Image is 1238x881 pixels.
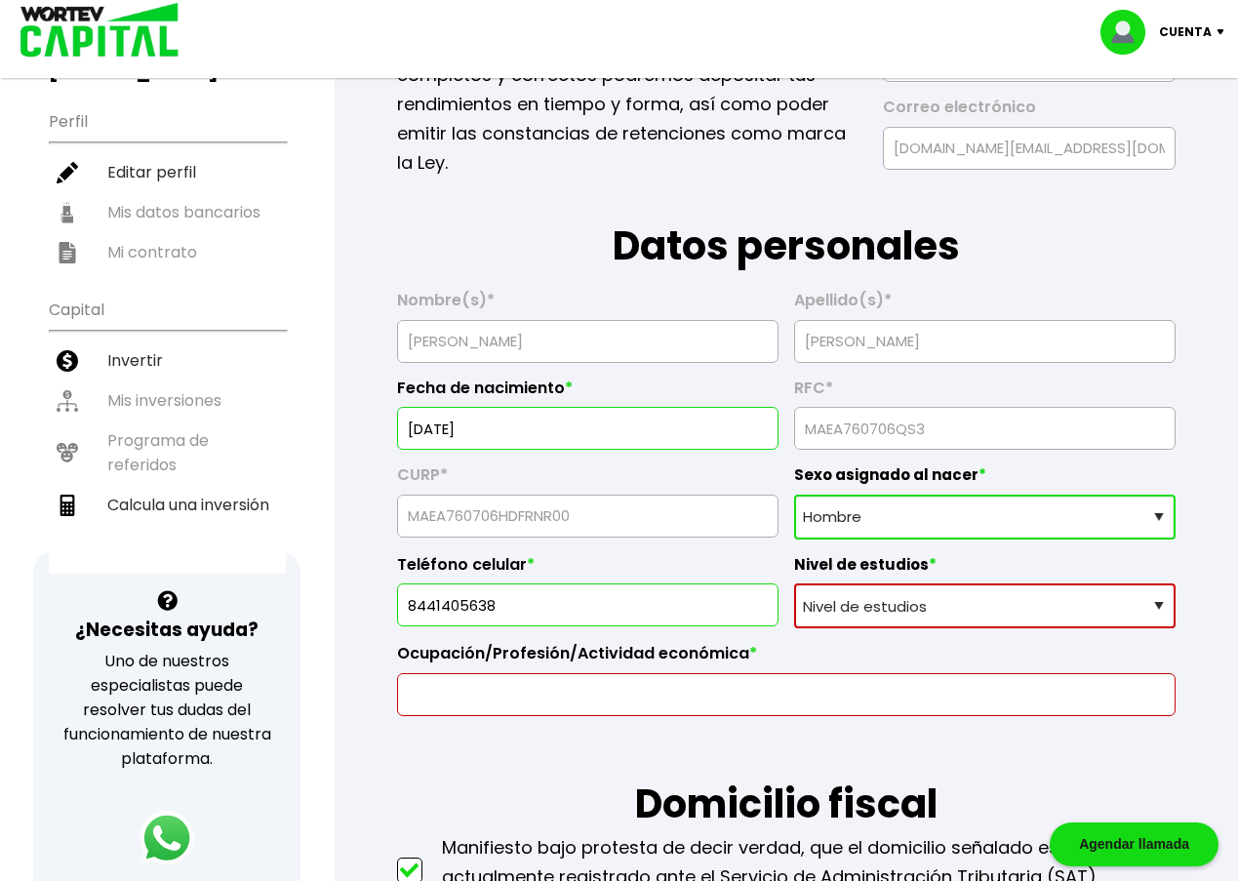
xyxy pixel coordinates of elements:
[1100,10,1159,55] img: profile-image
[49,485,286,525] a: Calcula una inversión
[57,495,78,516] img: calculadora-icon.17d418c4.svg
[49,100,286,272] ul: Perfil
[397,2,857,178] p: La siguiente información nos permitirá verificar tu perfil como inversionista. Al tener los datos...
[397,291,779,320] label: Nombre(s)
[794,555,1176,584] label: Nivel de estudios
[397,178,1176,275] h1: Datos personales
[1050,822,1218,866] div: Agendar llamada
[794,291,1176,320] label: Apellido(s)
[397,555,779,584] label: Teléfono celular
[57,162,78,183] img: editar-icon.952d3147.svg
[406,584,770,625] input: 10 dígitos
[49,35,286,84] h3: Buen día,
[397,465,779,495] label: CURP
[140,811,194,865] img: logos_whatsapp-icon.242b2217.svg
[794,379,1176,408] label: RFC
[397,716,1176,833] h1: Domicilio fiscal
[406,496,770,537] input: 18 caracteres
[803,408,1167,449] input: 13 caracteres
[794,465,1176,495] label: Sexo asignado al nacer
[1159,18,1212,47] p: Cuenta
[397,379,779,408] label: Fecha de nacimiento
[59,649,275,771] p: Uno de nuestros especialistas puede resolver tus dudas del funcionamiento de nuestra plataforma.
[406,408,770,449] input: DD/MM/AAAA
[49,288,286,574] ul: Capital
[49,340,286,380] a: Invertir
[1212,29,1238,35] img: icon-down
[57,350,78,372] img: invertir-icon.b3b967d7.svg
[883,98,1176,127] label: Correo electrónico
[49,152,286,192] a: Editar perfil
[397,644,1176,673] label: Ocupación/Profesión/Actividad económica
[75,616,259,644] h3: ¿Necesitas ayuda?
